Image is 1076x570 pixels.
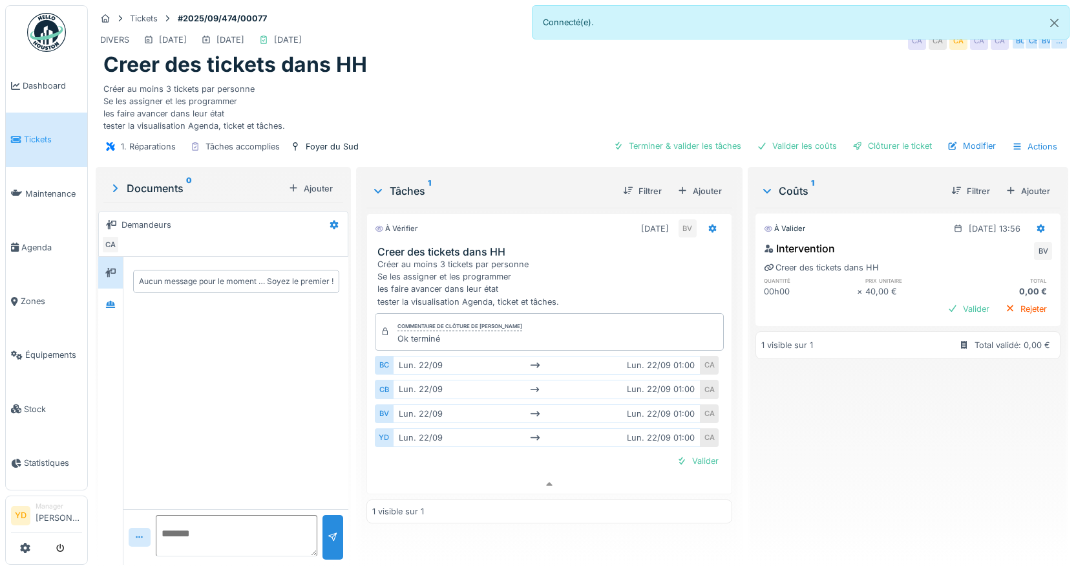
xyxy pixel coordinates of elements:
div: BC [375,356,393,375]
div: Tâches [372,183,612,199]
span: Équipements [25,349,82,361]
sup: 1 [811,183,814,199]
div: [DATE] [159,34,187,46]
div: CA [991,32,1009,50]
div: × [857,285,865,298]
div: Créer au moins 3 tickets par personne Se les assigner et les programmer les faire avancer dans le... [377,258,726,308]
div: Terminer & valider les tâches [608,137,746,155]
div: 40,00 € [865,285,959,298]
div: À vérifier [375,223,417,234]
div: 1 visible sur 1 [761,339,813,351]
div: [DATE] [216,34,244,46]
div: Connecté(e). [532,5,1070,39]
h6: total [958,276,1052,285]
h1: Creer des tickets dans HH [103,52,367,77]
div: Modifier [942,137,1001,155]
sup: 0 [186,181,192,196]
span: Agenda [21,241,82,254]
div: Actions [1006,137,1063,156]
div: CA [701,356,719,375]
div: À valider [764,223,805,234]
div: CB [1024,32,1042,50]
span: Zones [21,295,82,307]
div: 00h00 [764,285,858,298]
div: [DATE] [274,34,302,46]
div: CA [701,428,719,447]
div: Commentaire de clôture de [PERSON_NAME] [397,322,522,331]
div: lun. 22/09 lun. 22/09 01:00 [393,356,700,375]
div: Total validé: 0,00 € [975,339,1050,351]
span: Tickets [24,133,82,146]
div: CA [701,380,719,399]
strong: #2025/09/474/00077 [173,12,272,25]
div: CA [970,32,988,50]
span: Statistiques [24,457,82,469]
button: Close [1040,6,1069,40]
div: Coûts [761,183,941,199]
div: Aucun message pour le moment … Soyez le premier ! [139,276,333,287]
div: BV [1034,242,1052,260]
div: Filtrer [946,182,995,200]
div: lun. 22/09 lun. 22/09 01:00 [393,380,700,399]
div: Clôturer le ticket [847,137,937,155]
div: Valider [671,452,724,470]
div: DIVERS [100,34,129,46]
a: Agenda [6,221,87,274]
div: Ajouter [1000,182,1055,200]
div: Tickets [130,12,158,25]
span: Stock [24,403,82,415]
div: Créer au moins 3 tickets par personne Se les assigner et les programmer les faire avancer dans le... [103,78,1060,133]
div: Valider les coûts [752,137,842,155]
div: Foyer du Sud [306,140,359,153]
div: [DATE] [641,223,669,235]
div: Tâches accomplies [206,140,280,153]
div: CA [908,32,926,50]
a: Dashboard [6,59,87,113]
div: 0,00 € [958,285,1052,298]
div: Manager [36,501,82,511]
img: Badge_color-CXgf-gQk.svg [27,13,66,52]
li: YD [11,506,30,525]
li: [PERSON_NAME] [36,501,82,529]
div: CA [701,404,719,423]
h6: prix unitaire [865,276,959,285]
a: Zones [6,274,87,328]
span: Dashboard [23,80,82,92]
a: YD Manager[PERSON_NAME] [11,501,82,532]
div: Intervention [764,241,835,256]
div: Documents [109,181,283,196]
div: Ajouter [283,180,338,197]
div: Creer des tickets dans HH [764,261,879,274]
div: CA [949,32,967,50]
a: Maintenance [6,167,87,221]
div: Valider [942,300,995,318]
h6: quantité [764,276,858,285]
div: CB [375,380,393,399]
div: 1. Réparations [121,140,176,153]
a: Tickets [6,113,87,166]
a: Équipements [6,328,87,382]
div: Demandeurs [121,219,171,231]
div: lun. 22/09 lun. 22/09 01:00 [393,428,700,447]
div: BV [679,219,697,237]
div: Ok terminé [397,333,522,345]
div: BV [375,404,393,423]
a: Statistiques [6,436,87,490]
div: Filtrer [618,182,667,200]
div: Ajouter [672,182,727,200]
sup: 1 [428,183,431,199]
div: YD [375,428,393,447]
span: Maintenance [25,188,82,200]
div: 1 visible sur 1 [372,505,424,518]
div: BC [1011,32,1029,50]
div: … [1050,32,1068,50]
div: CA [929,32,947,50]
div: lun. 22/09 lun. 22/09 01:00 [393,404,700,423]
div: CA [101,236,120,254]
div: BV [1037,32,1055,50]
h3: Creer des tickets dans HH [377,246,726,258]
a: Stock [6,382,87,436]
div: Rejeter [1000,300,1052,318]
div: [DATE] 13:56 [969,223,1020,235]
